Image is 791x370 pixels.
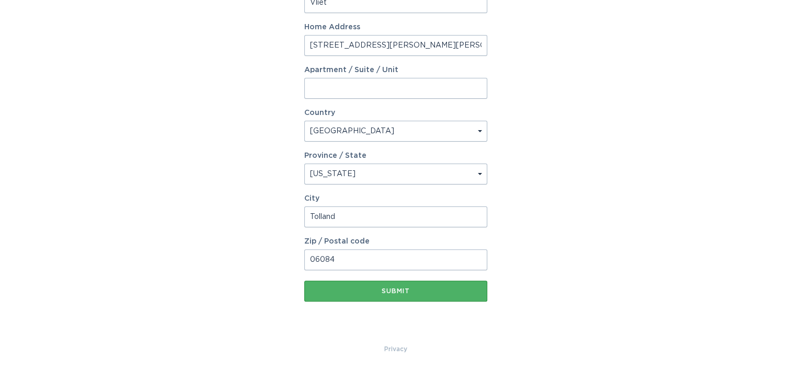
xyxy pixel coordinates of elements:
[304,109,335,117] label: Country
[304,195,487,202] label: City
[304,238,487,245] label: Zip / Postal code
[309,288,482,294] div: Submit
[304,66,487,74] label: Apartment / Suite / Unit
[384,343,407,355] a: Privacy Policy & Terms of Use
[304,152,366,159] label: Province / State
[304,24,487,31] label: Home Address
[304,281,487,302] button: Submit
